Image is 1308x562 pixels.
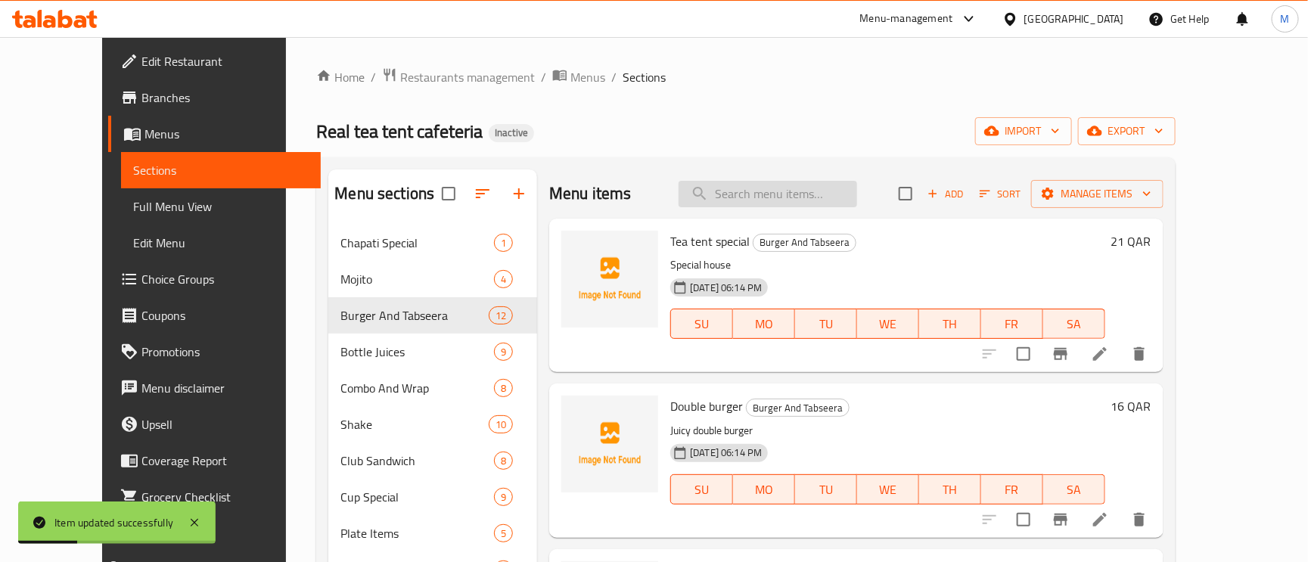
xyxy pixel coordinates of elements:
span: 8 [495,454,512,468]
button: MO [733,309,795,339]
button: TH [919,309,981,339]
a: Edit menu item [1091,511,1109,529]
div: Burger And Tabseera [746,399,850,417]
li: / [541,68,546,86]
button: FR [981,309,1043,339]
span: Select section [890,178,921,210]
a: Branches [108,79,321,116]
span: Select to update [1008,504,1039,536]
div: items [489,306,513,324]
span: Club Sandwich [340,452,494,470]
span: Upsell [141,415,309,433]
li: / [611,68,617,86]
div: Burger And Tabseera12 [328,297,537,334]
span: SA [1049,313,1099,335]
div: Combo And Wrap8 [328,370,537,406]
span: Add item [921,182,970,206]
a: Menus [552,67,605,87]
span: FR [987,479,1037,501]
button: TU [795,309,857,339]
span: Shake [340,415,489,433]
button: export [1078,117,1176,145]
a: Grocery Checklist [108,479,321,515]
span: 9 [495,345,512,359]
span: Menus [570,68,605,86]
button: TH [919,474,981,505]
span: Tea tent special [670,230,750,253]
button: WE [857,309,919,339]
a: Promotions [108,334,321,370]
span: 12 [489,309,512,323]
div: Mojito4 [328,261,537,297]
span: WE [863,313,913,335]
span: Manage items [1043,185,1151,203]
span: 8 [495,381,512,396]
span: Double burger [670,395,743,418]
span: Menus [144,125,309,143]
span: [DATE] 06:14 PM [684,281,768,295]
h6: 21 QAR [1111,231,1151,252]
h2: Menu items [549,182,632,205]
span: Select all sections [433,178,464,210]
span: SU [677,479,727,501]
span: export [1090,122,1164,141]
span: 10 [489,418,512,432]
span: Choice Groups [141,270,309,288]
span: Sort [980,185,1021,203]
p: Juicy double burger [670,421,1104,440]
span: Burger And Tabseera [340,306,489,324]
span: Coverage Report [141,452,309,470]
a: Edit Restaurant [108,43,321,79]
span: TU [801,313,851,335]
a: Edit menu item [1091,345,1109,363]
button: Sort [976,182,1025,206]
div: items [494,343,513,361]
button: TU [795,474,857,505]
span: M [1281,11,1290,27]
div: Shake10 [328,406,537,442]
span: [DATE] 06:14 PM [684,446,768,460]
div: Menu-management [860,10,953,28]
span: Grocery Checklist [141,488,309,506]
span: Promotions [141,343,309,361]
span: Mojito [340,270,494,288]
span: 5 [495,526,512,541]
span: Branches [141,88,309,107]
span: TH [925,313,975,335]
button: Add section [501,175,537,212]
span: Coupons [141,306,309,324]
button: SU [670,309,733,339]
div: Club Sandwich8 [328,442,537,479]
button: Branch-specific-item [1042,501,1079,538]
span: Burger And Tabseera [753,234,856,251]
div: [GEOGRAPHIC_DATA] [1024,11,1124,27]
span: Edit Restaurant [141,52,309,70]
span: Combo And Wrap [340,379,494,397]
span: MO [739,479,789,501]
button: Branch-specific-item [1042,336,1079,372]
div: items [494,488,513,506]
a: Upsell [108,406,321,442]
button: import [975,117,1072,145]
img: Double burger [561,396,658,492]
span: Sections [623,68,666,86]
span: 4 [495,272,512,287]
div: items [494,379,513,397]
span: Real tea tent cafeteria [316,114,483,148]
span: SU [677,313,727,335]
h2: Menu sections [334,182,434,205]
div: items [494,270,513,288]
span: import [987,122,1060,141]
span: TH [925,479,975,501]
span: SA [1049,479,1099,501]
button: delete [1121,336,1157,372]
a: Home [316,68,365,86]
a: Sections [121,152,321,188]
a: Restaurants management [382,67,535,87]
div: Inactive [489,124,534,142]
